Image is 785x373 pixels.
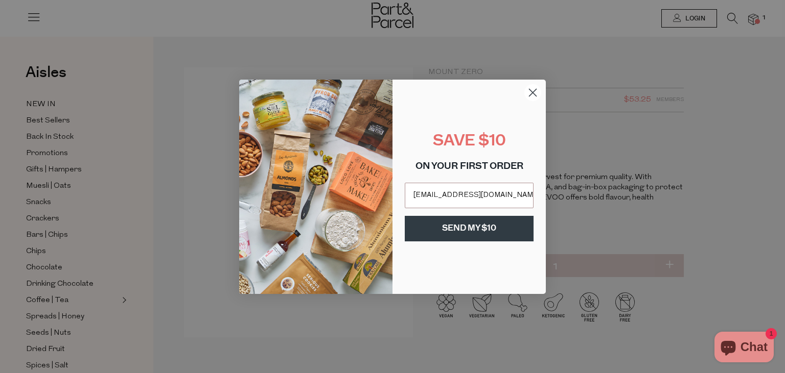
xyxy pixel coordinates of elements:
[711,332,777,365] inbox-online-store-chat: Shopify online store chat
[405,216,534,241] button: SEND MY $10
[524,84,542,102] button: Close dialog
[415,162,523,171] span: ON YOUR FIRST ORDER
[405,183,534,208] input: Email
[433,134,506,150] span: SAVE $10
[239,80,392,294] img: 8150f546-27cf-4737-854f-2b4f1cdd6266.png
